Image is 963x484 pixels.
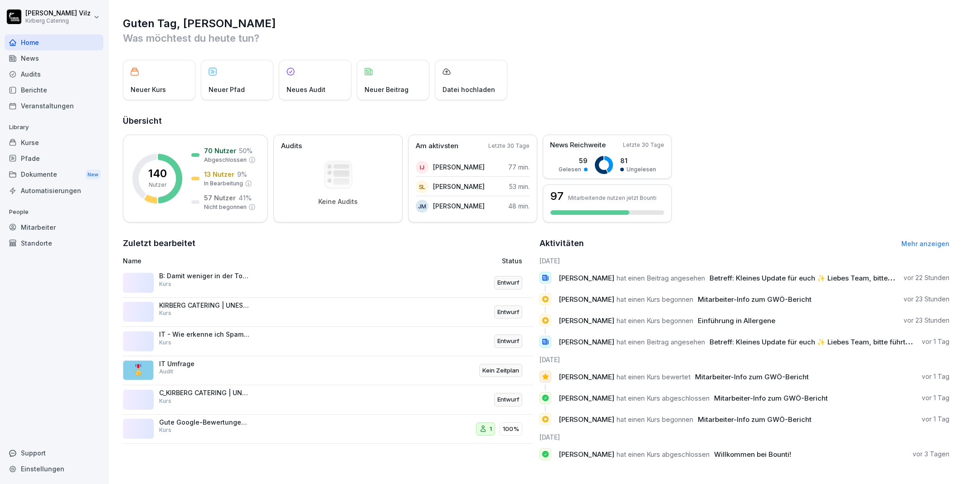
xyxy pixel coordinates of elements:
[550,140,606,150] p: News Reichweite
[5,135,103,150] a: Kurse
[5,50,103,66] a: News
[159,301,250,310] p: KIRBERG CATERING | UNESTABLISHED SINCE [DATE]
[617,394,710,402] span: hat einen Kurs abgeschlossen
[123,298,533,327] a: KIRBERG CATERING | UNESTABLISHED SINCE [DATE]KursEntwurf
[131,85,166,94] p: Neuer Kurs
[159,272,250,280] p: B: Damit weniger in der Tonne landet...
[5,461,103,477] div: Einstellungen
[416,180,428,193] div: SL
[568,194,657,201] p: Mitarbeitende nutzen jetzt Bounti
[540,355,950,364] h6: [DATE]
[159,339,171,347] p: Kurs
[559,450,614,459] span: [PERSON_NAME]
[204,156,247,164] p: Abgeschlossen
[904,295,949,304] p: vor 23 Stunden
[238,193,252,203] p: 41 %
[433,201,485,211] p: [PERSON_NAME]
[123,385,533,415] a: C_KIRBERG CATERING | UNESTABLISHED SINCE [DATE]KursEntwurf
[904,273,949,282] p: vor 22 Stunden
[698,316,775,325] span: Einführung in Allergene
[509,182,530,191] p: 53 min.
[318,198,358,206] p: Keine Audits
[5,82,103,98] a: Berichte
[123,356,533,386] a: 🎖️IT UmfrageAuditKein Zeitplan
[5,183,103,198] a: Automatisierungen
[123,237,533,250] h2: Zuletzt bearbeitet
[5,205,103,219] p: People
[497,308,519,317] p: Entwurf
[5,235,103,251] a: Standorte
[497,278,519,287] p: Entwurf
[698,295,812,304] span: Mitarbeiter-Info zum GWÖ-Bericht
[159,280,171,288] p: Kurs
[416,200,428,213] div: JM
[617,295,693,304] span: hat einen Kurs begonnen
[5,66,103,82] a: Audits
[123,268,533,298] a: B: Damit weniger in der Tonne landet...KursEntwurf
[559,316,614,325] span: [PERSON_NAME]
[497,395,519,404] p: Entwurf
[5,219,103,235] a: Mitarbeiter
[508,201,530,211] p: 48 min.
[714,394,828,402] span: Mitarbeiter-Info zum GWÖ-Bericht
[620,156,656,165] p: 81
[617,450,710,459] span: hat einen Kurs abgeschlossen
[5,98,103,114] a: Veranstaltungen
[287,85,326,94] p: Neues Audit
[5,166,103,183] div: Dokumente
[204,193,236,203] p: 57 Nutzer
[617,415,693,424] span: hat einen Kurs begonnen
[365,85,409,94] p: Neuer Beitrag
[550,191,564,202] h3: 97
[490,425,492,434] p: 1
[25,18,91,24] p: Kirberg Catering
[5,34,103,50] a: Home
[281,141,302,151] p: Audits
[159,368,173,376] p: Audit
[159,389,250,397] p: C_KIRBERG CATERING | UNESTABLISHED SINCE [DATE]
[540,237,584,250] h2: Aktivitäten
[5,166,103,183] a: DokumenteNew
[922,415,949,424] p: vor 1 Tag
[922,372,949,381] p: vor 1 Tag
[559,394,614,402] span: [PERSON_NAME]
[623,141,664,149] p: Letzte 30 Tage
[159,360,250,368] p: IT Umfrage
[5,120,103,135] p: Library
[559,338,614,346] span: [PERSON_NAME]
[239,146,253,155] p: 50 %
[901,240,949,247] a: Mehr anzeigen
[159,426,171,434] p: Kurs
[617,338,705,346] span: hat einen Beitrag angesehen
[559,156,588,165] p: 59
[131,362,145,378] p: 🎖️
[559,373,614,381] span: [PERSON_NAME]
[159,397,171,405] p: Kurs
[617,316,693,325] span: hat einen Kurs begonnen
[559,165,581,174] p: Gelesen
[922,393,949,402] p: vor 1 Tag
[502,256,522,266] p: Status
[503,425,519,434] p: 100%
[204,169,234,179] p: 13 Nutzer
[159,418,250,426] p: Gute Google-Bewertungen erhalten 🌟
[695,373,809,381] span: Mitarbeiter-Info zum GWÖ-Bericht
[904,316,949,325] p: vor 23 Stunden
[237,169,247,179] p: 9 %
[25,10,91,17] p: [PERSON_NAME] Vilz
[508,162,530,172] p: 77 min.
[159,330,250,339] p: IT - Wie erkenne ich Spam E-Mails?
[540,432,950,442] h6: [DATE]
[482,366,519,375] p: Kein Zeitplan
[5,150,103,166] a: Pfade
[497,337,519,346] p: Entwurf
[123,415,533,444] a: Gute Google-Bewertungen erhalten 🌟Kurs1100%
[443,85,495,94] p: Datei hochladen
[627,165,656,174] p: Ungelesen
